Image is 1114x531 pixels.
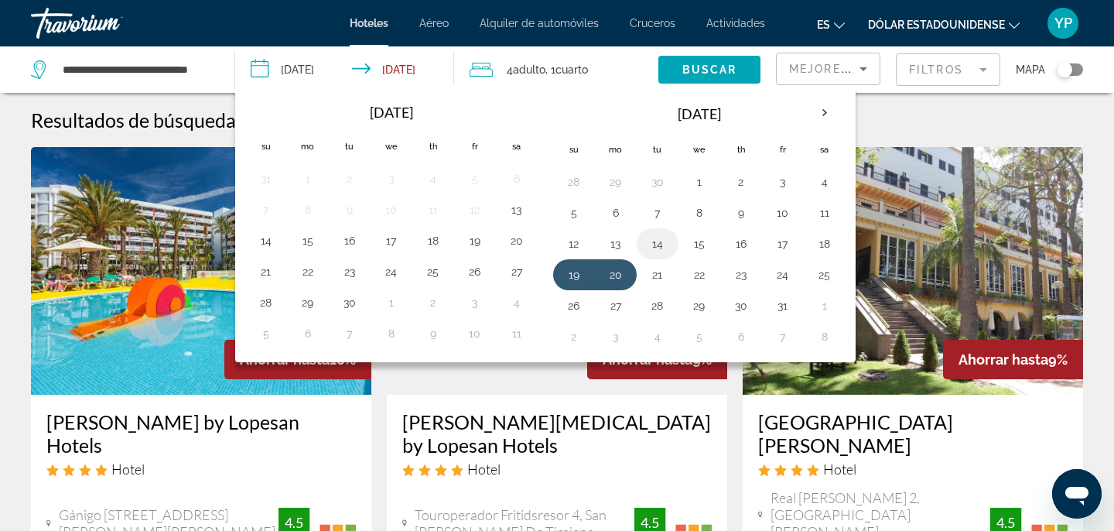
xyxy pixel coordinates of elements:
[603,295,628,317] button: Day 27
[31,3,186,43] a: Travorium
[463,168,487,190] button: Day 5
[507,59,545,81] span: 4
[943,340,1083,379] div: 9%
[111,461,145,478] span: Hotel
[421,323,446,344] button: Day 9
[771,264,795,286] button: Day 24
[562,233,586,255] button: Day 12
[463,292,487,313] button: Day 3
[817,19,830,31] font: es
[504,292,529,313] button: Day 4
[31,147,371,395] a: Hotel image
[513,63,545,76] span: Adulto
[562,171,586,193] button: Day 28
[812,264,837,286] button: Day 25
[337,230,362,252] button: Day 16
[379,199,404,221] button: Day 10
[603,233,628,255] button: Day 13
[254,199,278,221] button: Day 7
[254,230,278,252] button: Day 14
[868,13,1020,36] button: Cambiar moneda
[454,46,658,93] button: Travelers: 4 adults, 0 children
[817,13,845,36] button: Cambiar idioma
[504,261,529,283] button: Day 27
[296,261,320,283] button: Day 22
[379,168,404,190] button: Day 3
[296,323,320,344] button: Day 6
[645,326,670,348] button: Day 4
[789,60,867,78] mat-select: Sort by
[595,95,804,132] th: [DATE]
[562,202,586,224] button: Day 5
[758,410,1068,457] a: [GEOGRAPHIC_DATA][PERSON_NAME]
[771,233,795,255] button: Day 17
[480,17,599,29] a: Alquiler de automóviles
[645,171,670,193] button: Day 30
[421,199,446,221] button: Day 11
[562,326,586,348] button: Day 2
[31,108,326,132] h1: Resultados de búsqueda de hoteles
[771,171,795,193] button: Day 3
[743,147,1083,395] img: Hotel image
[562,295,586,317] button: Day 26
[463,230,487,252] button: Day 19
[687,233,712,255] button: Day 15
[463,261,487,283] button: Day 26
[687,171,712,193] button: Day 1
[463,199,487,221] button: Day 12
[823,461,856,478] span: Hotel
[337,261,362,283] button: Day 23
[682,63,737,76] span: Buscar
[463,323,487,344] button: Day 10
[419,17,449,29] a: Aéreo
[555,63,588,76] span: Cuarto
[504,168,529,190] button: Day 6
[421,292,446,313] button: Day 2
[812,233,837,255] button: Day 18
[296,168,320,190] button: Day 1
[812,326,837,348] button: Day 8
[658,56,760,84] button: Buscar
[1052,469,1102,519] iframe: Botón para iniciar la ventana de mensajería
[224,340,371,379] div: 18%
[1045,63,1083,77] button: Toggle map
[402,410,712,457] a: [PERSON_NAME][MEDICAL_DATA] by Lopesan Hotels
[771,326,795,348] button: Day 7
[896,53,1000,87] button: Filter
[687,202,712,224] button: Day 8
[402,461,712,478] div: 4 star Hotel
[959,351,1048,368] span: Ahorrar hasta
[687,295,712,317] button: Day 29
[562,264,586,286] button: Day 19
[729,264,753,286] button: Day 23
[296,292,320,313] button: Day 29
[630,17,675,29] a: Cruceros
[337,323,362,344] button: Day 7
[504,323,529,344] button: Day 11
[296,199,320,221] button: Day 8
[350,17,388,29] a: Hoteles
[467,461,501,478] span: Hotel
[812,202,837,224] button: Day 11
[603,171,628,193] button: Day 29
[771,295,795,317] button: Day 31
[771,202,795,224] button: Day 10
[758,461,1068,478] div: 4 star Hotel
[729,171,753,193] button: Day 2
[603,264,628,286] button: Day 20
[645,264,670,286] button: Day 21
[46,410,356,457] a: [PERSON_NAME] by Lopesan Hotels
[504,230,529,252] button: Day 20
[706,17,765,29] a: Actividades
[812,295,837,317] button: Day 1
[1043,7,1083,39] button: Menú de usuario
[337,168,362,190] button: Day 2
[645,295,670,317] button: Day 28
[421,261,446,283] button: Day 25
